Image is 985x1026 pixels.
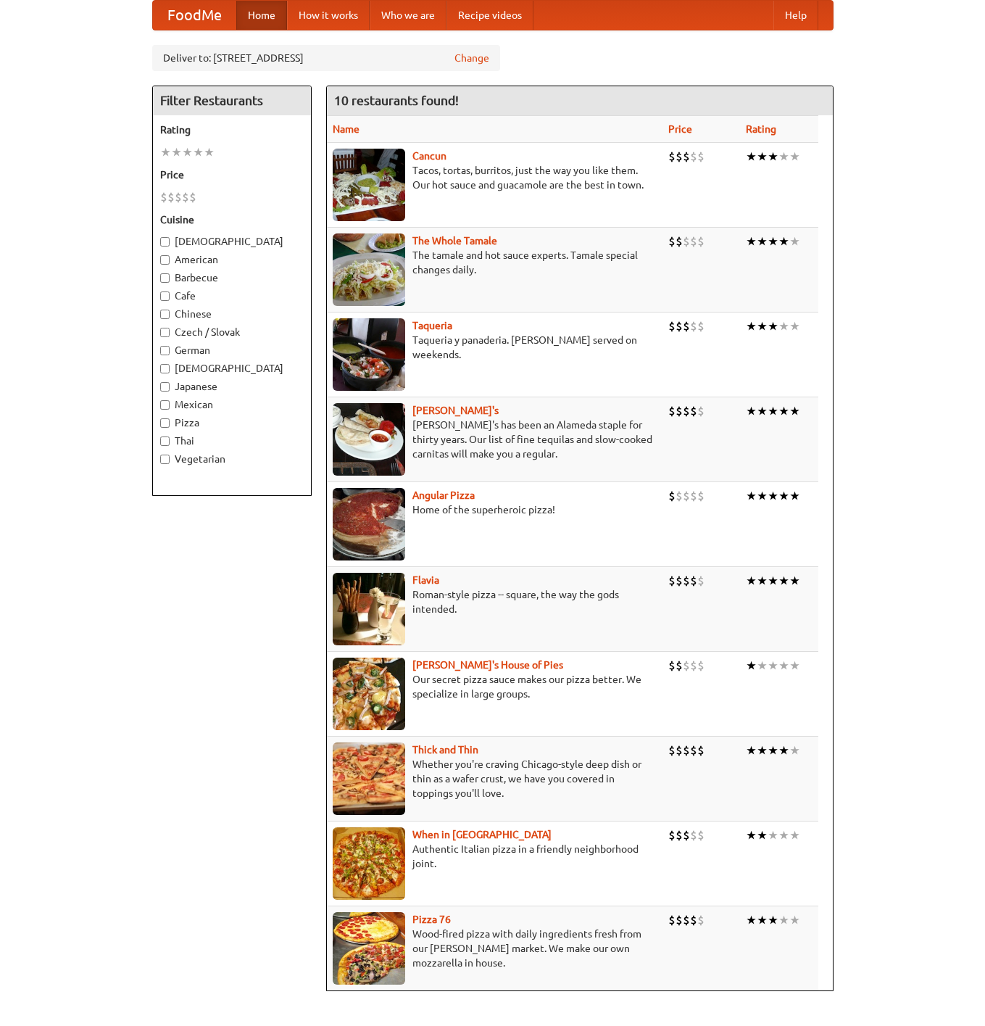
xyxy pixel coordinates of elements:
li: $ [683,488,690,504]
li: ★ [757,573,768,589]
a: Price [668,123,692,135]
li: $ [697,912,705,928]
li: ★ [789,488,800,504]
li: $ [676,233,683,249]
li: ★ [757,658,768,674]
a: Thick and Thin [412,744,478,756]
li: ★ [768,827,778,843]
input: American [160,255,170,265]
li: $ [697,573,705,589]
li: ★ [789,573,800,589]
li: $ [668,742,676,758]
li: ★ [778,233,789,249]
input: [DEMOGRAPHIC_DATA] [160,237,170,247]
li: $ [683,742,690,758]
b: Angular Pizza [412,489,475,501]
label: Mexican [160,397,304,412]
li: ★ [789,318,800,334]
b: Pizza 76 [412,914,451,925]
li: $ [690,233,697,249]
a: Flavia [412,574,439,586]
li: ★ [789,912,800,928]
h5: Rating [160,123,304,137]
li: ★ [789,403,800,419]
li: $ [683,827,690,843]
li: $ [676,488,683,504]
li: $ [668,233,676,249]
li: $ [182,189,189,205]
li: $ [697,658,705,674]
input: [DEMOGRAPHIC_DATA] [160,364,170,373]
li: $ [690,318,697,334]
li: $ [668,912,676,928]
li: ★ [757,233,768,249]
li: ★ [746,742,757,758]
h5: Cuisine [160,212,304,227]
li: ★ [778,573,789,589]
a: Cancun [412,150,446,162]
li: ★ [789,742,800,758]
li: $ [690,742,697,758]
a: Recipe videos [446,1,533,30]
li: ★ [768,658,778,674]
li: ★ [778,912,789,928]
li: ★ [160,144,171,160]
p: Roman-style pizza -- square, the way the gods intended. [333,587,657,616]
li: ★ [757,318,768,334]
p: Authentic Italian pizza in a friendly neighborhood joint. [333,842,657,871]
a: Name [333,123,359,135]
li: $ [697,233,705,249]
li: ★ [746,912,757,928]
p: Our secret pizza sauce makes our pizza better. We specialize in large groups. [333,672,657,701]
li: $ [668,827,676,843]
li: $ [683,233,690,249]
li: ★ [789,827,800,843]
p: Taqueria y panaderia. [PERSON_NAME] served on weekends. [333,333,657,362]
li: ★ [746,318,757,334]
a: [PERSON_NAME]'s [412,405,499,416]
li: $ [697,827,705,843]
label: Chinese [160,307,304,321]
li: ★ [757,403,768,419]
a: Taqueria [412,320,452,331]
input: Japanese [160,382,170,392]
li: $ [683,318,690,334]
input: Pizza [160,418,170,428]
li: ★ [768,149,778,165]
li: ★ [778,827,789,843]
li: $ [676,318,683,334]
p: Tacos, tortas, burritos, just the way you like them. Our hot sauce and guacamole are the best in ... [333,163,657,192]
li: $ [690,573,697,589]
a: FoodMe [153,1,236,30]
label: Pizza [160,415,304,430]
label: Thai [160,434,304,448]
img: wholetamale.jpg [333,233,405,306]
label: Cafe [160,289,304,303]
label: [DEMOGRAPHIC_DATA] [160,361,304,376]
a: When in [GEOGRAPHIC_DATA] [412,829,552,840]
li: $ [683,658,690,674]
li: $ [697,742,705,758]
a: Change [454,51,489,65]
a: [PERSON_NAME]'s House of Pies [412,659,563,671]
img: taqueria.jpg [333,318,405,391]
li: $ [676,827,683,843]
img: luigis.jpg [333,658,405,730]
p: Wood-fired pizza with daily ingredients fresh from our [PERSON_NAME] market. We make our own mozz... [333,927,657,970]
li: ★ [193,144,204,160]
label: American [160,252,304,267]
li: $ [697,149,705,165]
input: Barbecue [160,273,170,283]
li: ★ [746,403,757,419]
li: $ [668,318,676,334]
li: $ [690,912,697,928]
li: $ [676,149,683,165]
li: ★ [778,149,789,165]
a: Rating [746,123,776,135]
li: $ [668,573,676,589]
a: The Whole Tamale [412,235,497,247]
